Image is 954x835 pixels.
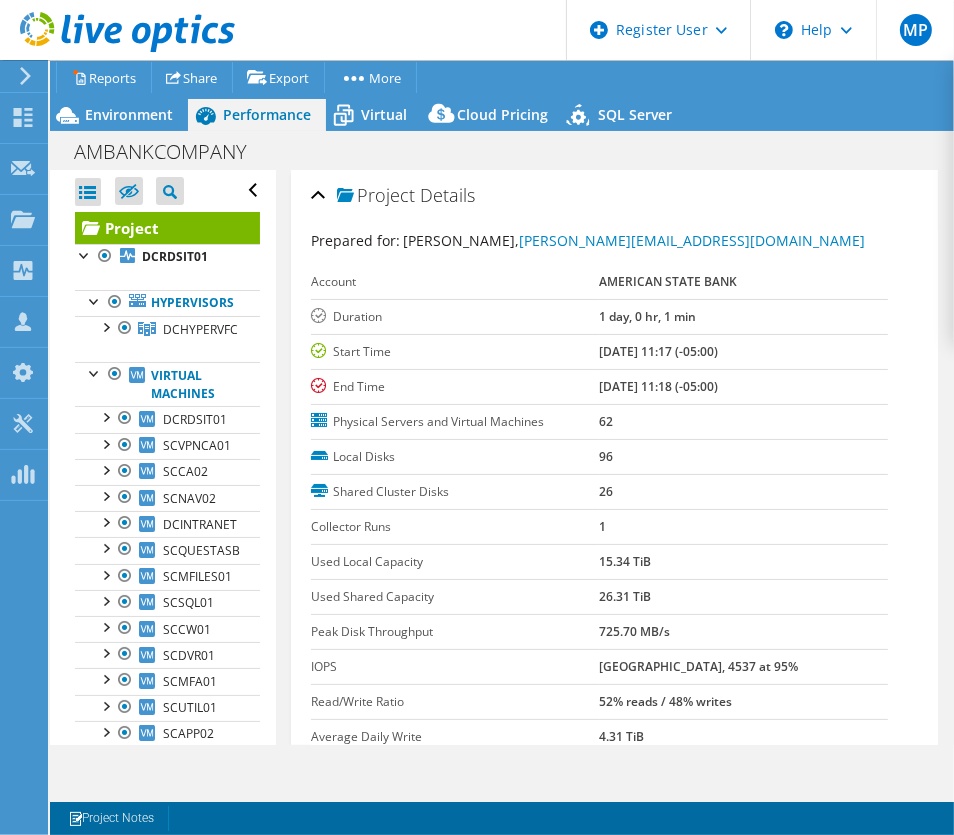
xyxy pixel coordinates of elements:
[75,721,260,747] a: SCAPP02
[232,62,325,93] a: Export
[600,343,719,360] b: [DATE] 11:17 (-05:00)
[151,62,233,93] a: Share
[600,378,719,395] b: [DATE] 11:18 (-05:00)
[75,362,260,406] a: Virtual Machines
[75,590,260,616] a: SCSQL01
[311,342,600,362] label: Start Time
[75,406,260,432] a: DCRDSIT01
[163,516,237,533] span: DCINTRANET
[600,623,671,640] b: 725.70 MB/s
[311,377,600,397] label: End Time
[163,725,214,742] span: SCAPP02
[600,308,697,325] b: 1 day, 0 hr, 1 min
[75,668,260,694] a: SCMFA01
[519,231,865,250] a: [PERSON_NAME][EMAIL_ADDRESS][DOMAIN_NAME]
[311,272,600,292] label: Account
[163,699,217,716] span: SCUTIL01
[311,447,600,467] label: Local Disks
[75,433,260,459] a: SCVPNCA01
[337,186,415,206] span: Project
[600,658,799,675] b: [GEOGRAPHIC_DATA], 4537 at 95%
[311,517,600,537] label: Collector Runs
[311,657,600,677] label: IOPS
[163,568,232,585] span: SCMFILES01
[600,693,733,710] b: 52% reads / 48% writes
[900,14,932,46] span: MP
[457,105,548,124] span: Cloud Pricing
[75,616,260,642] a: SCCW01
[223,105,311,124] span: Performance
[311,587,600,607] label: Used Shared Capacity
[75,459,260,485] a: SCCA02
[163,321,238,338] span: DCHYPERVFC
[311,307,600,327] label: Duration
[56,62,152,93] a: Reports
[142,248,208,265] b: DCRDSIT01
[600,553,652,570] b: 15.34 TiB
[75,244,260,270] a: DCRDSIT01
[311,412,600,432] label: Physical Servers and Virtual Machines
[361,105,407,124] span: Virtual
[600,448,614,465] b: 96
[163,673,217,690] span: SCMFA01
[75,564,260,590] a: SCMFILES01
[85,105,173,124] span: Environment
[163,463,208,480] span: SCCA02
[75,642,260,668] a: SCDVR01
[163,647,215,664] span: SCDVR01
[163,542,240,559] span: SCQUESTASB
[600,728,645,745] b: 4.31 TiB
[311,692,600,712] label: Read/Write Ratio
[163,490,216,507] span: SCNAV02
[75,537,260,563] a: SCQUESTASB
[65,141,278,163] h1: AMBANKCOMPANY
[163,411,227,428] span: DCRDSIT01
[311,231,400,250] label: Prepared for:
[54,806,169,831] a: Project Notes
[600,518,607,535] b: 1
[600,483,614,500] b: 26
[311,482,600,502] label: Shared Cluster Disks
[75,511,260,537] a: DCINTRANET
[600,413,614,430] b: 62
[324,62,417,93] a: More
[600,588,652,605] b: 26.31 TiB
[311,622,600,642] label: Peak Disk Throughput
[163,437,231,454] span: SCVPNCA01
[75,212,260,244] a: Project
[600,273,738,290] b: AMERICAN STATE BANK
[311,552,600,572] label: Used Local Capacity
[775,21,793,39] svg: \n
[163,594,214,611] span: SCSQL01
[598,105,672,124] span: SQL Server
[311,727,600,747] label: Average Daily Write
[403,231,865,250] span: [PERSON_NAME],
[420,183,475,207] span: Details
[75,485,260,511] a: SCNAV02
[75,316,260,342] a: DCHYPERVFC
[75,290,260,316] a: Hypervisors
[163,621,211,638] span: SCCW01
[75,695,260,721] a: SCUTIL01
